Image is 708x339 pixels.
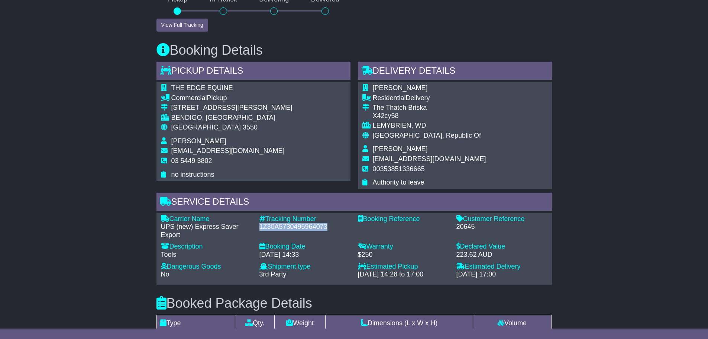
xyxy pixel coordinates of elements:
span: [EMAIL_ADDRESS][DOMAIN_NAME] [171,147,285,154]
div: [DATE] 17:00 [456,271,547,279]
div: Shipment type [259,263,350,271]
div: 1Z30A5730495964073 [259,223,350,231]
span: [PERSON_NAME] [373,145,428,153]
div: Dangerous Goods [161,263,252,271]
span: Commercial [171,94,207,102]
div: BENDIGO, [GEOGRAPHIC_DATA] [171,114,292,122]
div: 223.62 AUD [456,251,547,259]
div: Estimated Delivery [456,263,547,271]
td: Dimensions (L x W x H) [326,315,473,332]
div: Booking Date [259,243,350,251]
td: Weight [275,315,326,332]
span: Residential [373,94,406,102]
div: Estimated Pickup [358,263,449,271]
span: 3rd Party [259,271,287,278]
div: Warranty [358,243,449,251]
div: LEMYBRIEN, WD [373,122,486,130]
div: UPS (new) Express Saver Export [161,223,252,239]
div: [STREET_ADDRESS][PERSON_NAME] [171,104,292,112]
span: no instructions [171,171,214,178]
div: Description [161,243,252,251]
div: Tracking Number [259,215,350,223]
span: 00353851336665 [373,165,425,173]
h3: Booking Details [156,43,552,58]
h3: Booked Package Details [156,296,552,311]
div: Booking Reference [358,215,449,223]
div: X42cy58 [373,112,486,120]
div: Pickup [171,94,292,102]
span: THE EDGE EQUINE [171,84,233,92]
td: Qty. [235,315,275,332]
div: [DATE] 14:33 [259,251,350,259]
div: Pickup Details [156,62,350,82]
div: Tools [161,251,252,259]
button: View Full Tracking [156,19,208,32]
div: Delivery Details [358,62,552,82]
div: Service Details [156,193,552,213]
span: 03 5449 3802 [171,157,212,164]
span: [GEOGRAPHIC_DATA], Republic Of [373,132,481,139]
td: Volume [473,315,552,332]
div: Carrier Name [161,215,252,223]
span: 3550 [243,124,258,131]
span: [GEOGRAPHIC_DATA] [171,124,241,131]
div: The Thatch Briska [373,104,486,112]
div: Declared Value [456,243,547,251]
div: Delivery [373,94,486,102]
span: [PERSON_NAME] [171,137,226,145]
span: [EMAIL_ADDRESS][DOMAIN_NAME] [373,155,486,163]
div: Customer Reference [456,215,547,223]
span: No [161,271,169,278]
span: Authority to leave [373,179,424,186]
span: [PERSON_NAME] [373,84,428,92]
td: Type [156,315,235,332]
div: 20645 [456,223,547,231]
div: [DATE] 14:28 to 17:00 [358,271,449,279]
div: $250 [358,251,449,259]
